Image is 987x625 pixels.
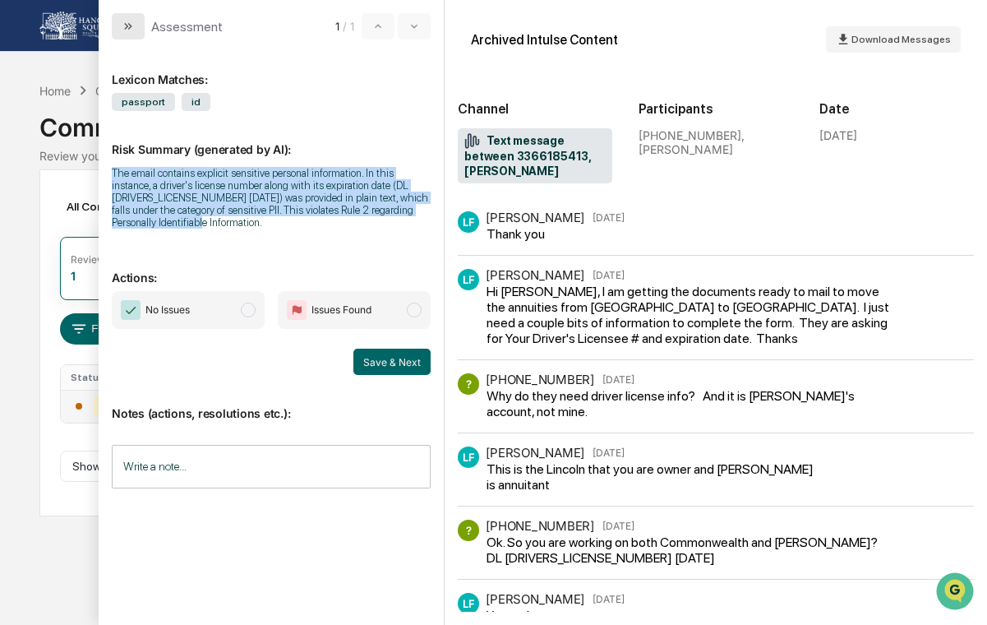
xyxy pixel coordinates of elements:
[35,126,64,155] img: 1751574470498-79e402a7-3db9-40a0-906f-966fe37d0ed6
[602,373,634,386] time: Tuesday, September 16, 2025 at 11:37:06 AM
[112,53,431,86] div: Lexicon Matches:
[819,128,857,142] div: [DATE]
[112,93,175,111] span: passport
[458,593,479,614] div: LF
[851,34,951,45] span: Download Messages
[486,267,584,283] div: [PERSON_NAME]
[487,608,620,623] div: Yes ma'am
[116,407,199,420] a: Powered byPylon
[16,338,30,351] div: 🖐️
[51,224,133,237] span: [PERSON_NAME]
[182,93,210,111] span: id
[602,520,634,532] time: Tuesday, September 16, 2025 at 11:42:52 AM
[39,149,948,163] div: Review your communication records across channels
[112,251,431,285] p: Actions:
[458,373,479,395] div: ?
[16,183,110,196] div: Past conversations
[136,268,142,281] span: •
[471,32,618,48] div: Archived Intulse Content
[458,520,479,541] div: ?
[486,210,584,225] div: [PERSON_NAME]
[353,349,431,375] button: Save & Next
[145,302,190,318] span: No Issues
[826,26,961,53] button: Download Messages
[112,123,431,156] p: Risk Summary (generated by AI):
[10,330,113,359] a: 🖐️Preclearance
[112,387,431,420] p: Notes (actions, resolutions etc.):
[71,269,76,283] div: 1
[145,224,179,237] span: [DATE]
[487,226,620,242] div: Thank you
[16,369,30,382] div: 🔎
[16,208,43,234] img: Cece Ferraez
[151,19,223,35] div: Assessment
[487,461,823,493] div: This is the Lincoln that you are owner and [PERSON_NAME] is annuitant
[458,101,612,117] h2: Channel
[458,447,479,468] div: LF
[487,535,899,566] div: Ok. So you are working on both Commonwealth and [PERSON_NAME]? DL [DRIVERS_LICENSE_NUMBER] [DATE]
[335,20,339,33] span: 1
[39,84,71,98] div: Home
[145,268,179,281] span: [DATE]
[95,84,228,98] div: Communications Archive
[593,211,625,224] time: Tuesday, September 16, 2025 at 10:08:15 AM
[74,142,226,155] div: We're available if you need us!
[486,518,593,534] div: [PHONE_NUMBER]
[136,224,142,237] span: •
[593,593,625,605] time: Tuesday, September 16, 2025 at 12:56:35 PM
[486,372,593,387] div: [PHONE_NUMBER]
[16,35,299,61] p: How can we help?
[279,131,299,150] button: Start new chat
[487,388,887,419] div: Why do they need driver license info? And it is [PERSON_NAME]'s account, not mine.
[60,193,184,220] div: All Conversations
[164,408,199,420] span: Pylon
[255,179,299,199] button: See all
[33,336,106,353] span: Preclearance
[39,12,118,39] img: logo
[486,445,584,461] div: [PERSON_NAME]
[16,126,46,155] img: 1746055101610-c473b297-6a78-478c-a979-82029cc54cd1
[61,365,131,390] th: Status
[639,128,793,156] div: [PHONE_NUMBER], [PERSON_NAME]
[136,336,204,353] span: Attestations
[39,100,948,142] div: Communications Archive
[16,252,43,279] img: Cece Ferraez
[639,101,793,117] h2: Participants
[593,269,625,281] time: Tuesday, September 16, 2025 at 11:25:16 AM
[464,133,606,179] span: Text message between 3366185413, [PERSON_NAME]
[487,284,899,346] div: Hi [PERSON_NAME], I am getting the documents ready to mail to move the annuities from [GEOGRAPHIC...
[113,330,210,359] a: 🗄️Attestations
[119,338,132,351] div: 🗄️
[287,300,307,320] img: Flag
[458,211,479,233] div: LF
[819,101,974,117] h2: Date
[74,126,270,142] div: Start new chat
[486,591,584,607] div: [PERSON_NAME]
[51,268,133,281] span: [PERSON_NAME]
[112,167,431,229] div: The email contains explicit sensitive personal information. In this instance, a driver's license ...
[343,20,358,33] span: / 1
[71,253,150,266] div: Review Required
[10,361,110,391] a: 🔎Data Lookup
[311,302,371,318] span: Issues Found
[33,368,104,384] span: Data Lookup
[458,269,479,290] div: LF
[121,300,141,320] img: Checkmark
[593,447,625,459] time: Tuesday, September 16, 2025 at 11:39:30 AM
[934,571,979,615] iframe: Open customer support
[60,313,131,345] button: Filters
